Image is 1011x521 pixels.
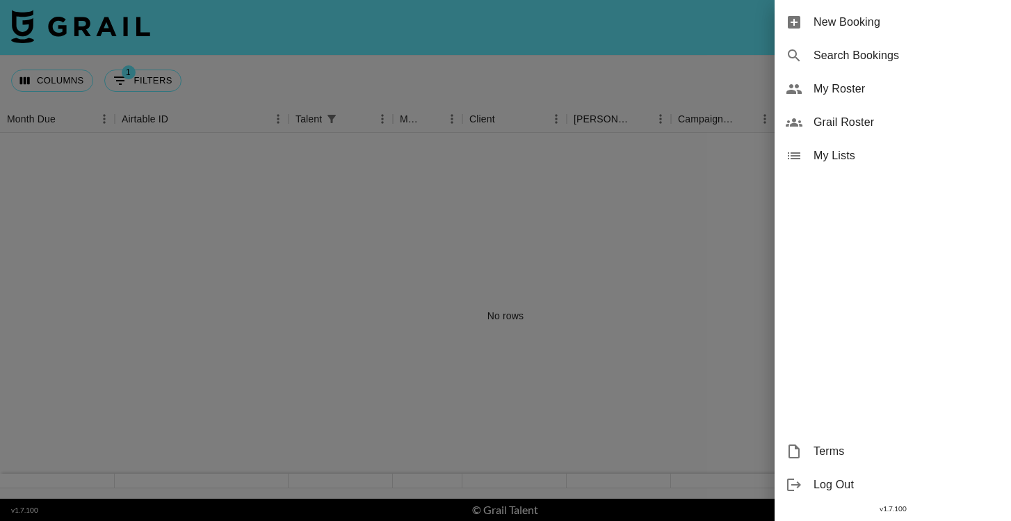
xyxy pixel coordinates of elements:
span: Search Bookings [814,47,1000,64]
div: Grail Roster [775,106,1011,139]
span: My Lists [814,147,1000,164]
span: Grail Roster [814,114,1000,131]
div: My Lists [775,139,1011,173]
span: Log Out [814,476,1000,493]
span: My Roster [814,81,1000,97]
div: v 1.7.100 [775,502,1011,516]
span: New Booking [814,14,1000,31]
div: My Roster [775,72,1011,106]
div: Terms [775,435,1011,468]
div: New Booking [775,6,1011,39]
span: Terms [814,443,1000,460]
div: Log Out [775,468,1011,502]
div: Search Bookings [775,39,1011,72]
